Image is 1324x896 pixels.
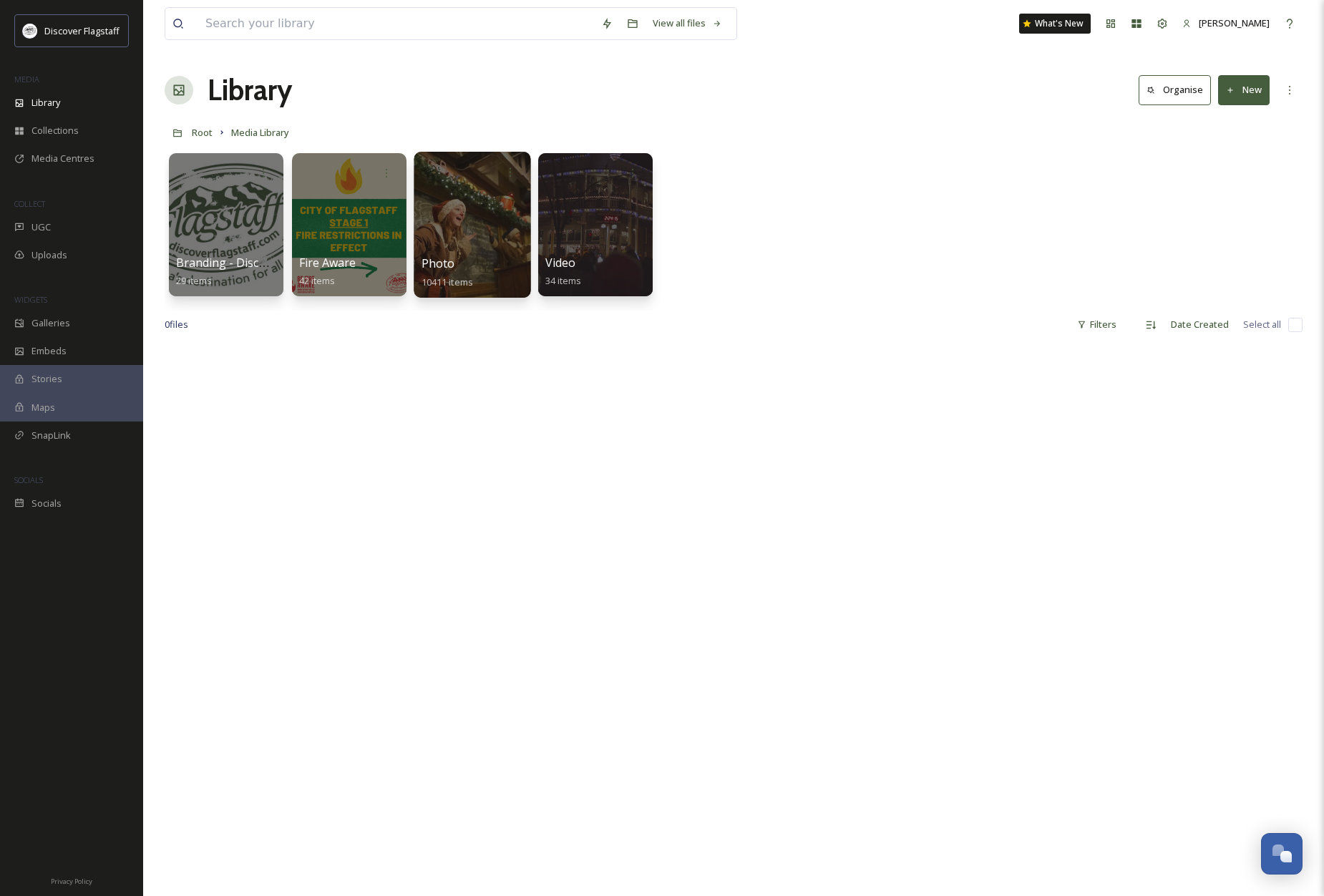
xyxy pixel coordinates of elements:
a: Privacy Policy [51,872,92,889]
span: 34 items [545,274,581,287]
div: Filters [1070,311,1124,339]
span: Fire Aware [299,255,356,271]
a: Root [192,124,213,141]
span: Collections [31,124,79,137]
span: Select all [1243,318,1281,331]
a: Fire Aware42 items [299,256,356,287]
span: [PERSON_NAME] [1199,16,1270,29]
span: Media Library [231,126,289,139]
span: Embeds [31,344,67,358]
a: Photo10411 items [422,257,473,288]
a: Video34 items [545,256,581,287]
span: COLLECT [14,198,45,209]
button: Organise [1139,75,1211,104]
span: Galleries [31,316,70,330]
span: Maps [31,401,55,414]
span: 29 items [176,274,212,287]
span: WIDGETS [14,294,47,305]
span: Socials [31,497,62,510]
span: Uploads [31,248,67,262]
button: Open Chat [1261,833,1303,875]
span: Privacy Policy [51,877,92,886]
span: Photo [422,255,455,271]
span: SnapLink [31,429,71,442]
span: SOCIALS [14,474,43,485]
input: Search your library [198,8,594,39]
a: Library [208,69,292,112]
span: UGC [31,220,51,234]
span: Library [31,96,60,109]
a: [PERSON_NAME] [1175,9,1277,37]
div: Date Created [1164,311,1236,339]
span: 42 items [299,274,335,287]
span: 0 file s [165,318,188,331]
span: Discover Flagstaff [44,24,120,37]
a: Organise [1139,75,1218,104]
span: Branding - Discover Flagstaff [176,255,332,271]
button: New [1218,75,1270,104]
span: Media Centres [31,152,94,165]
span: Root [192,126,213,139]
img: Untitled%20design%20(1).png [23,24,37,38]
a: Branding - Discover Flagstaff29 items [176,256,332,287]
span: MEDIA [14,74,39,84]
a: What's New [1019,14,1091,34]
span: 10411 items [422,275,473,288]
a: View all files [646,9,729,37]
span: Video [545,255,575,271]
span: Stories [31,372,62,386]
a: Media Library [231,124,289,141]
